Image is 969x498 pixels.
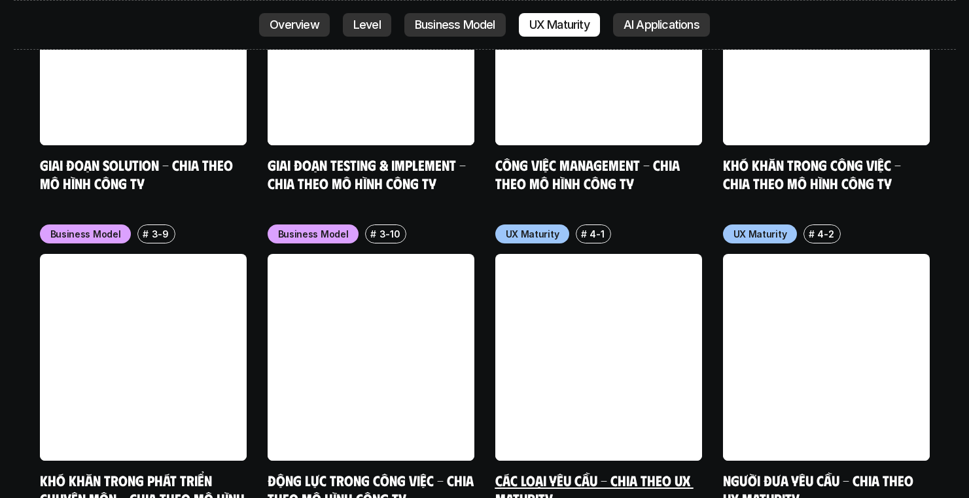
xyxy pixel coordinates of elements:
[278,227,349,241] p: Business Model
[723,156,904,192] a: Khó khăn trong công việc - Chia theo mô hình công ty
[143,229,149,239] h6: #
[40,156,236,192] a: Giai đoạn Solution - Chia theo mô hình công ty
[581,229,587,239] h6: #
[495,156,683,192] a: Công việc Management - Chia theo mô hình công ty
[50,227,121,241] p: Business Model
[506,227,559,241] p: UX Maturity
[590,227,604,241] p: 4-1
[268,156,469,192] a: Giai đoạn Testing & Implement - Chia theo mô hình công ty
[370,229,376,239] h6: #
[809,229,815,239] h6: #
[817,227,834,241] p: 4-2
[152,227,169,241] p: 3-9
[733,227,787,241] p: UX Maturity
[379,227,400,241] p: 3-10
[259,13,330,37] a: Overview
